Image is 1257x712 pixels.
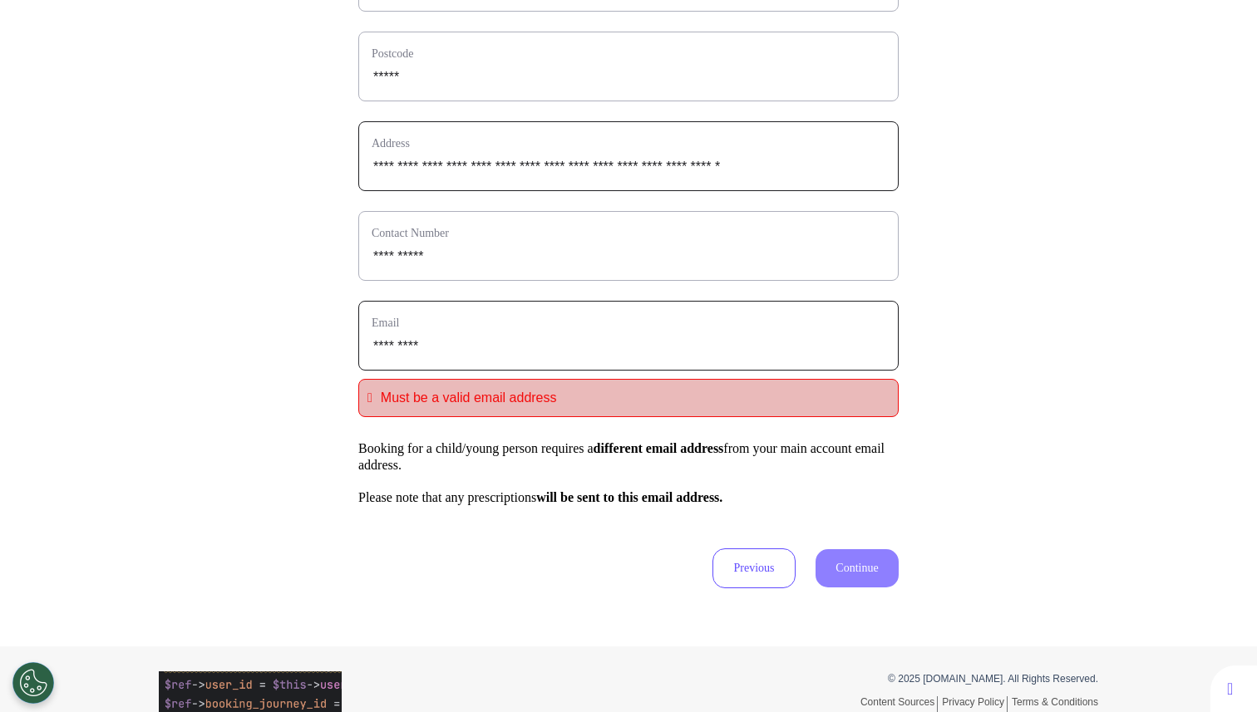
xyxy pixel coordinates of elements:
a: Privacy Policy [942,696,1008,712]
button: Previous [712,548,796,588]
a: Content Sources [860,696,938,712]
p: © 2025 [DOMAIN_NAME]. All Rights Reserved. [641,671,1098,686]
b: different email address [594,441,724,455]
b: will be sent to this email address. [536,490,722,504]
h3: Booking for a child/young person requires a from your main account email address. [358,440,899,472]
a: Terms & Conditions [1012,696,1098,708]
label: Email [372,314,885,331]
h3: Please note that any prescriptions [358,489,899,505]
button: Continue [816,549,899,587]
button: Open Preferences [12,662,54,704]
label: Contact Number [372,224,885,242]
div: Must be a valid email address [381,388,557,408]
label: Address [372,135,885,152]
label: Postcode [372,45,885,62]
